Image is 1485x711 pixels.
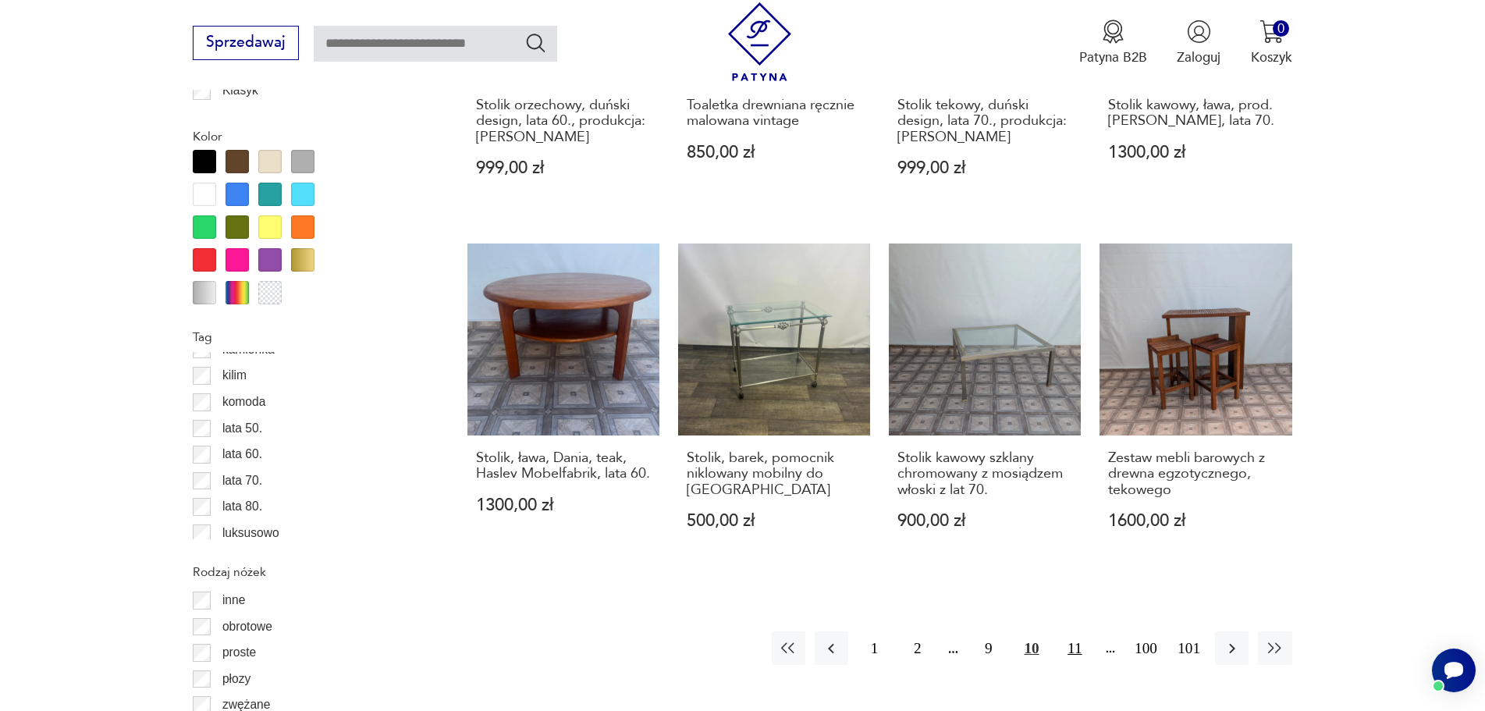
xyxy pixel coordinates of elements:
[193,126,422,147] p: Kolor
[476,160,652,176] p: 999,00 zł
[222,365,247,386] p: kilim
[193,327,422,347] p: Tag
[858,631,891,665] button: 1
[1079,20,1147,66] a: Ikona medaluPatyna B2B
[476,450,652,482] h3: Stolik, ława, Dania, teak, Haslev Mobelfabrik, lata 60.
[524,31,547,54] button: Szukaj
[193,37,298,50] a: Sprzedawaj
[897,513,1073,529] p: 900,00 zł
[1108,513,1284,529] p: 1600,00 zł
[1015,631,1049,665] button: 10
[897,450,1073,498] h3: Stolik kawowy szklany chromowany z mosiądzem włoski z lat 70.
[222,617,272,637] p: obrotowe
[1100,244,1291,567] a: Zestaw mebli barowych z drewna egzotycznego, tekowegoZestaw mebli barowych z drewna egzotycznego,...
[1079,48,1147,66] p: Patyna B2B
[193,26,298,60] button: Sprzedawaj
[889,244,1081,567] a: Stolik kawowy szklany chromowany z mosiądzem włoski z lat 70.Stolik kawowy szklany chromowany z m...
[1172,631,1206,665] button: 101
[687,144,862,161] p: 850,00 zł
[222,523,279,543] p: luksusowo
[1251,48,1292,66] p: Koszyk
[476,497,652,514] p: 1300,00 zł
[222,80,258,101] p: Klasyk
[1177,48,1220,66] p: Zaloguj
[687,513,862,529] p: 500,00 zł
[222,496,262,517] p: lata 80.
[1108,98,1284,130] h3: Stolik kawowy, ława, prod. [PERSON_NAME], lata 70.
[1259,20,1284,44] img: Ikona koszyka
[1273,20,1289,37] div: 0
[901,631,934,665] button: 2
[1079,20,1147,66] button: Patyna B2B
[1432,649,1476,692] iframe: Smartsupp widget button
[897,160,1073,176] p: 999,00 zł
[1108,450,1284,498] h3: Zestaw mebli barowych z drewna egzotycznego, tekowego
[1177,20,1220,66] button: Zaloguj
[222,669,250,689] p: płozy
[222,590,245,610] p: inne
[1108,144,1284,161] p: 1300,00 zł
[1187,20,1211,44] img: Ikonka użytkownika
[897,98,1073,145] h3: Stolik tekowy, duński design, lata 70., produkcja: [PERSON_NAME]
[1058,631,1092,665] button: 11
[222,392,265,412] p: komoda
[1251,20,1292,66] button: 0Koszyk
[1101,20,1125,44] img: Ikona medalu
[687,98,862,130] h3: Toaletka drewniana ręcznie malowana vintage
[222,444,262,464] p: lata 60.
[1129,631,1163,665] button: 100
[467,244,659,567] a: Stolik, ława, Dania, teak, Haslev Mobelfabrik, lata 60.Stolik, ława, Dania, teak, Haslev Mobelfab...
[720,2,799,81] img: Patyna - sklep z meblami i dekoracjami vintage
[678,244,870,567] a: Stolik, barek, pomocnik niklowany mobilny do serwowaniaStolik, barek, pomocnik niklowany mobilny ...
[972,631,1005,665] button: 9
[222,418,262,439] p: lata 50.
[476,98,652,145] h3: Stolik orzechowy, duński design, lata 60., produkcja: [PERSON_NAME]
[222,642,256,663] p: proste
[687,450,862,498] h3: Stolik, barek, pomocnik niklowany mobilny do [GEOGRAPHIC_DATA]
[222,471,262,491] p: lata 70.
[193,562,422,582] p: Rodzaj nóżek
